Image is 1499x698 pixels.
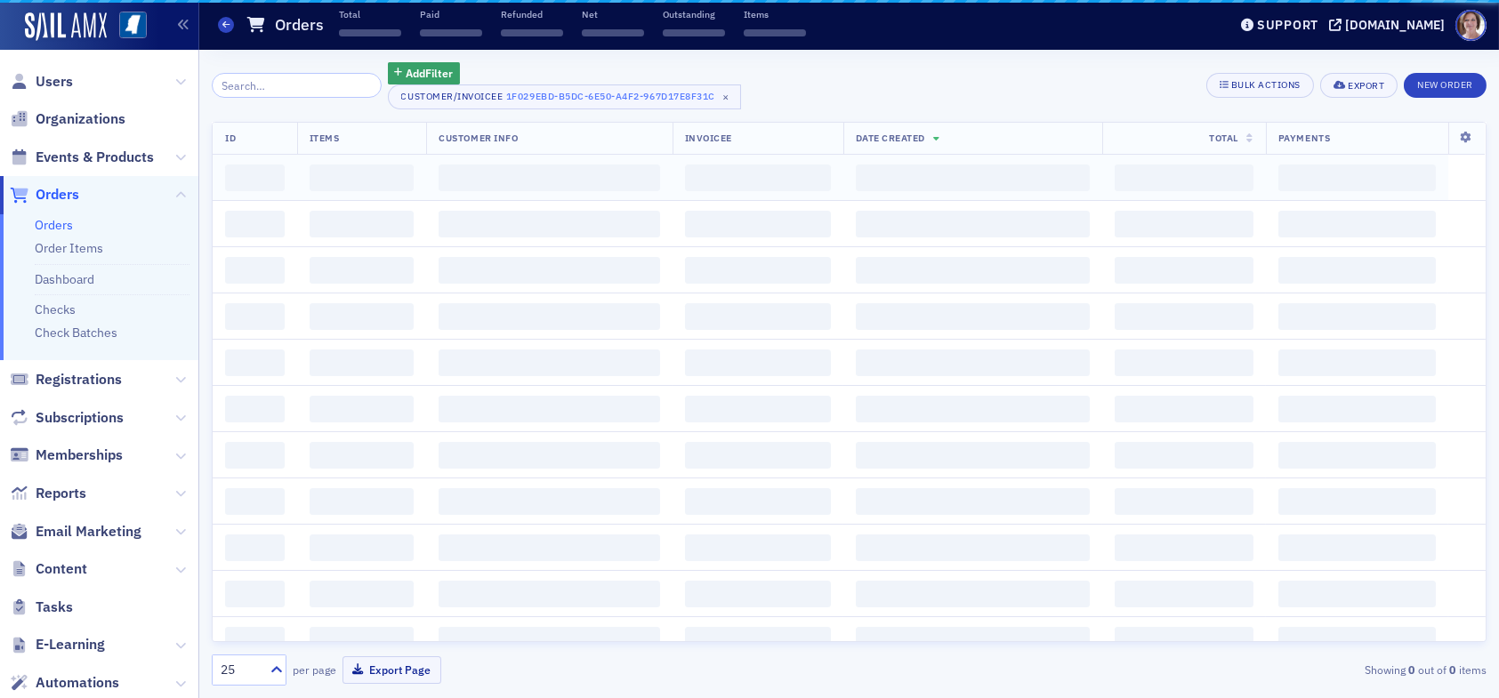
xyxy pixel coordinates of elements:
[36,408,124,428] span: Subscriptions
[388,62,461,84] button: AddFilter
[225,349,285,376] span: ‌
[35,271,94,287] a: Dashboard
[439,442,659,469] span: ‌
[1278,488,1436,515] span: ‌
[439,303,659,330] span: ‌
[10,408,124,428] a: Subscriptions
[107,12,147,42] a: View Homepage
[225,257,285,284] span: ‌
[1278,303,1436,330] span: ‌
[1278,349,1436,376] span: ‌
[310,488,415,515] span: ‌
[1115,442,1253,469] span: ‌
[10,445,123,465] a: Memberships
[856,257,1091,284] span: ‌
[35,217,73,233] a: Orders
[10,635,105,654] a: E-Learning
[225,132,236,144] span: ID
[1447,662,1459,678] strong: 0
[1115,396,1253,422] span: ‌
[439,211,659,237] span: ‌
[1257,17,1318,33] div: Support
[1406,662,1418,678] strong: 0
[685,164,831,191] span: ‌
[1455,10,1487,41] span: Profile
[225,534,285,561] span: ‌
[310,164,415,191] span: ‌
[1115,488,1253,515] span: ‌
[420,8,482,20] p: Paid
[35,301,76,317] a: Checks
[10,185,79,205] a: Orders
[856,627,1091,654] span: ‌
[685,132,732,144] span: Invoicee
[501,29,563,36] span: ‌
[310,303,415,330] span: ‌
[856,349,1091,376] span: ‌
[856,442,1091,469] span: ‌
[1278,132,1330,144] span: Payments
[225,303,285,330] span: ‌
[685,581,831,607] span: ‌
[685,534,831,561] span: ‌
[856,132,925,144] span: Date Created
[685,349,831,376] span: ‌
[1278,211,1436,237] span: ‌
[856,303,1091,330] span: ‌
[685,442,831,469] span: ‌
[856,396,1091,422] span: ‌
[310,257,415,284] span: ‌
[225,211,285,237] span: ‌
[439,132,518,144] span: Customer Info
[1231,80,1301,90] div: Bulk Actions
[663,29,725,36] span: ‌
[36,559,87,579] span: Content
[1404,73,1487,98] button: New Order
[221,661,260,679] div: 25
[439,164,659,191] span: ‌
[310,396,415,422] span: ‌
[310,442,415,469] span: ‌
[685,303,831,330] span: ‌
[36,370,122,389] span: Registrations
[1404,76,1487,92] a: New Order
[225,488,285,515] span: ‌
[343,656,441,684] button: Export Page
[1278,164,1436,191] span: ‌
[406,65,453,81] span: Add Filter
[35,240,103,256] a: Order Items
[1348,81,1384,91] div: Export
[1074,662,1487,678] div: Showing out of items
[36,109,125,129] span: Organizations
[10,109,125,129] a: Organizations
[310,132,340,144] span: Items
[1206,73,1314,98] button: Bulk Actions
[685,211,831,237] span: ‌
[36,484,86,503] span: Reports
[685,257,831,284] span: ‌
[25,12,107,41] a: SailAMX
[310,349,415,376] span: ‌
[685,396,831,422] span: ‌
[506,87,715,105] div: 1f029ebd-b5dc-6e50-a4f2-967d17e8f31c
[1320,73,1398,98] button: Export
[856,488,1091,515] span: ‌
[856,211,1091,237] span: ‌
[10,148,154,167] a: Events & Products
[582,29,644,36] span: ‌
[225,396,285,422] span: ‌
[582,8,644,20] p: Net
[388,84,741,109] button: Customer/Invoicee1f029ebd-b5dc-6e50-a4f2-967d17e8f31c×
[1278,257,1436,284] span: ‌
[856,581,1091,607] span: ‌
[1329,19,1451,31] button: [DOMAIN_NAME]
[420,29,482,36] span: ‌
[225,442,285,469] span: ‌
[10,72,73,92] a: Users
[310,581,415,607] span: ‌
[1115,627,1253,654] span: ‌
[1115,257,1253,284] span: ‌
[1209,132,1238,144] span: Total
[439,581,659,607] span: ‌
[718,89,734,105] span: ×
